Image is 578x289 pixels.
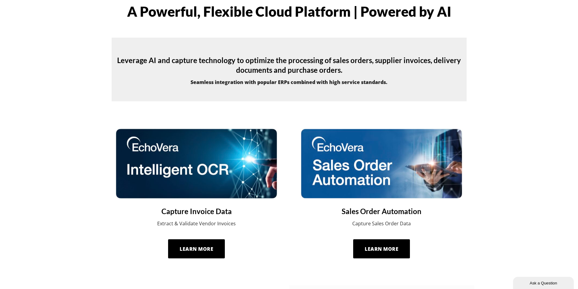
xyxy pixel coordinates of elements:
[112,55,467,75] h4: Leverage AI and capture technology to optimize the processing of sales orders, supplier invoices,...
[168,239,225,259] a: Learn More
[365,246,398,252] span: Learn More
[300,220,463,227] p: Capture Sales Order Data
[191,79,387,86] strong: Seamless integration with popular ERPs combined with high service standards.
[300,207,463,216] a: Sales Order Automation
[180,246,213,252] span: Learn More
[300,128,463,199] img: sales order automation
[353,239,410,259] a: Learn More
[115,220,278,227] p: Extract & Validate Vendor Invoices
[513,276,575,289] iframe: chat widget
[112,5,467,18] h1: A Powerful, Flexible Cloud Platform | Powered by AI
[115,128,278,199] img: intelligent OCR
[115,207,278,216] a: Capture Invoice Data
